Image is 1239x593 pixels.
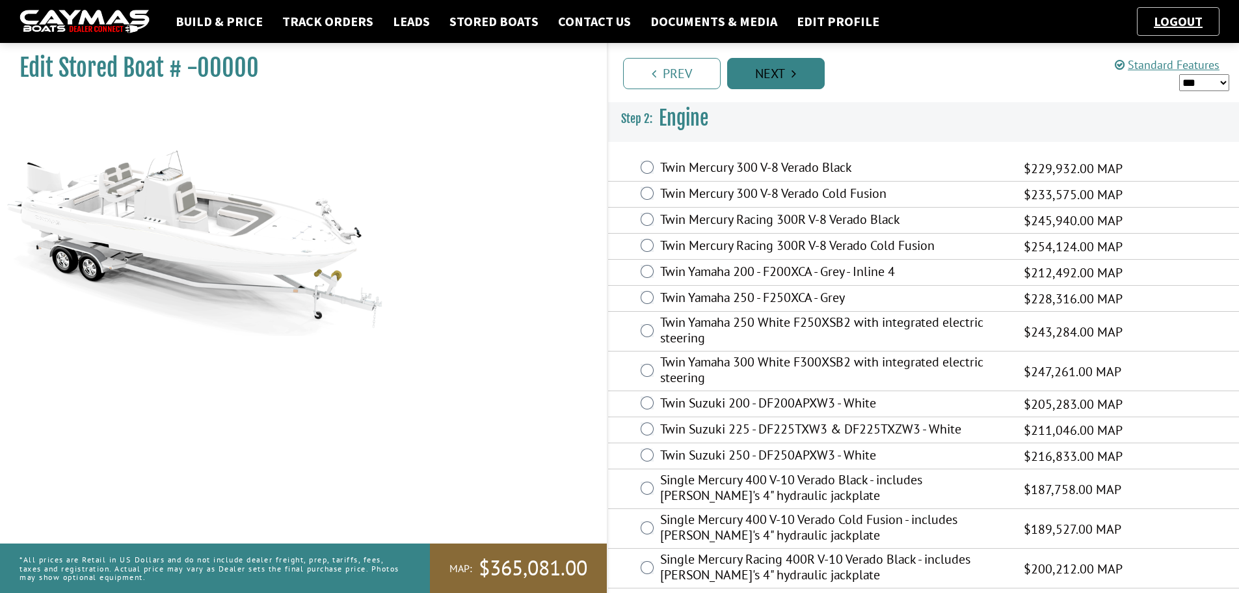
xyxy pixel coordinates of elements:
img: caymas-dealer-connect-2ed40d3bc7270c1d8d7ffb4b79bf05adc795679939227970def78ec6f6c03838.gif [20,10,150,34]
span: $228,316.00 MAP [1024,289,1123,309]
label: Twin Mercury Racing 300R V-8 Verado Black [660,212,1007,230]
label: Twin Mercury Racing 300R V-8 Verado Cold Fusion [660,238,1007,256]
span: $254,124.00 MAP [1024,237,1123,256]
h1: Edit Stored Boat # -00000 [20,53,574,83]
span: $200,212.00 MAP [1024,559,1123,579]
label: Twin Suzuki 250 - DF250APXW3 - White [660,447,1007,466]
span: $365,081.00 [479,555,587,582]
a: Leads [386,13,436,30]
a: MAP:$365,081.00 [430,544,607,593]
a: Contact Us [552,13,637,30]
a: Standard Features [1115,57,1219,72]
span: $189,527.00 MAP [1024,519,1121,539]
label: Twin Yamaha 250 - F250XCA - Grey [660,290,1007,309]
label: Single Mercury Racing 400R V-10 Verado Black - includes [PERSON_NAME]'s 4" hydraulic jackplate [660,551,1007,586]
a: Documents & Media [644,13,784,30]
p: *All prices are Retail in US Dollars and do not include dealer freight, prep, tariffs, fees, taxe... [20,549,401,588]
span: $247,261.00 MAP [1024,362,1121,381]
span: $187,758.00 MAP [1024,480,1121,499]
a: Track Orders [276,13,380,30]
label: Single Mercury 400 V-10 Verado Cold Fusion - includes [PERSON_NAME]'s 4" hydraulic jackplate [660,512,1007,546]
label: Twin Suzuki 200 - DF200APXW3 - White [660,395,1007,414]
label: Twin Mercury 300 V-8 Verado Black [660,159,1007,178]
span: MAP: [449,562,472,575]
span: $245,940.00 MAP [1024,211,1123,230]
span: $243,284.00 MAP [1024,322,1123,342]
span: $205,283.00 MAP [1024,394,1123,414]
a: Logout [1147,13,1209,29]
a: Prev [623,58,721,89]
label: Twin Yamaha 300 White F300XSB2 with integrated electric steering [660,354,1007,389]
a: Next [727,58,825,89]
a: Build & Price [169,13,269,30]
span: $212,492.00 MAP [1024,263,1123,283]
label: Twin Suzuki 225 - DF225TXW3 & DF225TXZW3 - White [660,421,1007,440]
label: Twin Yamaha 250 White F250XSB2 with integrated electric steering [660,314,1007,349]
label: Twin Mercury 300 V-8 Verado Cold Fusion [660,186,1007,204]
a: Stored Boats [443,13,545,30]
span: $233,575.00 MAP [1024,185,1123,204]
label: Single Mercury 400 V-10 Verado Black - includes [PERSON_NAME]'s 4" hydraulic jackplate [660,472,1007,506]
label: Twin Yamaha 200 - F200XCA - Grey - Inline 4 [660,264,1007,283]
span: $211,046.00 MAP [1024,421,1123,440]
a: Edit Profile [790,13,886,30]
span: $216,833.00 MAP [1024,447,1123,466]
span: $229,932.00 MAP [1024,159,1123,178]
